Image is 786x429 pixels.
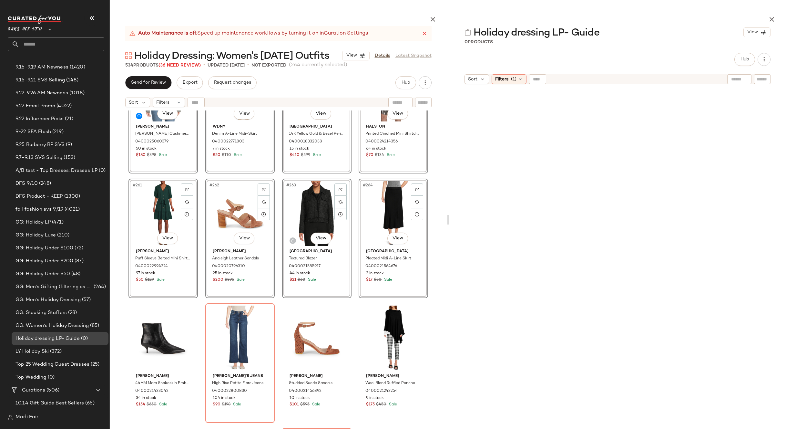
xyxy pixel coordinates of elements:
span: Top Wedding [15,374,46,381]
span: 9.22-9.26 AM Newness [15,89,68,97]
span: GG: Holiday Under $100 [15,245,73,252]
button: Hub [734,53,755,66]
span: (1300) [63,193,80,200]
span: (21) [64,115,74,123]
span: • [247,61,249,69]
span: Sort [129,99,138,106]
span: (28) [67,309,77,317]
a: Details [375,52,390,59]
button: View [743,27,771,37]
span: (87) [73,257,84,265]
span: [PERSON_NAME] [136,373,190,379]
span: #261 [132,182,143,189]
span: 0400018332038 [289,139,322,145]
span: [PERSON_NAME] [366,373,421,379]
span: 14K Yellow Gold & Bezel Peridot Band Ring [289,131,343,137]
span: (65) [84,400,95,407]
span: (0) [80,335,88,342]
span: #262 [209,182,220,189]
span: GG: Women's Holiday Dressing [15,322,89,330]
img: 0400021564676_BLACK [361,181,426,246]
span: GG: Men's Holiday Dressing [15,296,81,304]
span: $198 [222,402,230,408]
span: View [747,30,758,35]
span: 104 in stock [213,395,236,401]
span: Analeigh Leather Sandals [212,256,259,262]
span: (264 currently selected) [289,61,347,69]
img: svg%3e [415,200,419,204]
span: GG: Holiday Under $200 [15,257,73,265]
p: updated [DATE] [208,62,245,69]
span: $90 [213,402,220,408]
img: 0400022800830_ARGENTINA [208,306,272,371]
img: 0400021433042_BLACK [131,306,196,371]
span: 0400022800830 [212,388,247,394]
span: GG: Holiday Under $50 [15,270,70,278]
span: 9.22 Influencer Picks [15,115,64,123]
span: 0400025060379 [135,139,168,145]
img: svg%3e [262,188,266,192]
span: (210) [56,232,69,239]
span: Holiday Dressing: Women's [DATE] Outfits [134,50,329,63]
span: View [392,236,403,241]
span: (372) [49,348,62,355]
span: Export [182,80,197,85]
span: 9.22 Email Promo [15,102,55,110]
img: 0400021243254 [361,306,426,371]
img: 0400020796310 [208,181,272,246]
button: View [157,233,178,244]
span: Saks OFF 5TH [8,22,42,34]
span: (148) [65,77,78,84]
span: DFS Product - KEEP [15,193,63,200]
div: Products [125,62,201,69]
span: DFS 9/10 [15,180,38,187]
span: Hub [740,57,749,62]
span: (248) [38,180,51,187]
strong: Auto Maintenance is off. [138,30,197,37]
span: Sale [388,403,397,407]
button: Hub [395,76,416,89]
span: Sale [232,403,241,407]
span: (4022) [55,102,72,110]
span: (471) [51,219,64,226]
span: GG: Holiday Luxe [15,232,56,239]
span: 0400021456892 [289,388,322,394]
span: Madi Fair [15,413,38,421]
span: 0400021433042 [135,388,168,394]
span: Textured Blazer [289,256,317,262]
span: $450 [376,402,386,408]
span: 0400021243254 [365,388,398,394]
img: cfy_white_logo.C9jOOHJF.svg [8,15,63,24]
span: Pleated Midi A-Line Skirt [365,256,411,262]
button: View [387,108,408,120]
span: (72) [73,245,83,252]
span: (0) [46,374,55,381]
img: svg%3e [339,188,342,192]
span: 44MM Mara Snakeskin Embossed Leather Ankle Boots [135,381,190,386]
span: 0400024214356 [365,139,398,145]
img: 0400021585917_VERYBLACK [284,181,349,246]
span: $101 [290,402,299,408]
span: (1) [511,76,516,83]
span: 9.15-9.21 SVS Selling [15,77,65,84]
button: View [234,233,254,244]
span: View [239,236,250,241]
span: #263 [286,182,297,189]
img: svg%3e [291,239,295,243]
span: View [239,111,250,116]
button: Export [177,76,203,89]
span: (85) [89,322,99,330]
img: 0400021456892 [284,306,349,371]
img: svg%3e [464,29,471,36]
button: View [311,108,331,120]
span: Hub [401,80,410,85]
button: Send for Review [125,76,171,89]
span: $595 [300,402,310,408]
img: svg%3e [8,415,13,420]
span: (153) [62,154,76,162]
span: (219) [51,128,64,136]
img: svg%3e [262,200,266,204]
span: View [162,236,173,241]
a: Curation Settings [324,30,368,37]
span: (4021) [63,206,80,213]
